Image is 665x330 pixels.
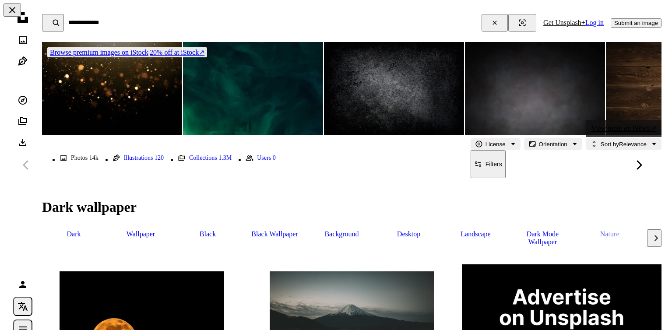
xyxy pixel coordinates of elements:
[611,18,661,28] button: Submit an image
[42,226,106,242] a: dark
[42,199,661,215] h1: Dark wallpaper
[524,138,582,150] button: Orientation
[176,226,239,242] a: black
[273,154,276,161] span: 0
[377,226,440,242] a: desktop
[586,138,661,150] button: Sort byRelevance
[42,14,536,32] form: Find visuals sitewide
[486,141,506,147] span: License
[585,19,604,27] a: Log in
[155,154,164,161] span: 120
[471,138,521,150] button: License
[243,226,306,242] a: black wallpaper
[601,141,619,147] span: Sort by
[14,32,32,49] a: Photos
[310,226,373,242] a: background
[113,144,164,172] a: Illustrations 120
[647,229,661,247] button: scroll list to the right
[543,19,585,27] a: Get Unsplash+
[465,42,605,135] img: Eggplant Background
[324,42,464,135] img: XXXL dark concrete
[601,141,647,147] span: Relevance
[14,276,32,293] a: Log in / Sign up
[14,53,32,70] a: Illustrations
[539,141,567,147] span: Orientation
[42,14,64,32] button: Search Unsplash
[246,144,275,172] a: Users 0
[482,14,508,32] button: Clear
[508,14,536,32] button: Visual search
[50,49,150,56] span: Browse premium images on iStock |
[109,226,172,242] a: wallpaper
[14,91,32,109] a: Explore
[13,297,32,316] button: Language
[14,112,32,130] a: Collections
[183,42,323,135] img: Vapor cloud glitter mist green blue smoke on dark
[47,47,207,57] div: 20% off at iStock ↗
[218,154,232,161] span: 1.3M
[444,226,507,242] a: landscape
[511,226,574,250] a: dark mode wallpaper
[178,144,232,172] a: Collections 1.3M
[612,123,665,207] a: Next
[471,150,506,178] button: Filters
[586,120,661,137] a: View more on iStock↗
[42,42,182,135] img: Golden Bokeh Background
[42,42,212,63] a: Browse premium images on iStock|20% off at iStock↗
[591,125,656,132] span: View more on iStock ↗
[578,226,641,242] a: nature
